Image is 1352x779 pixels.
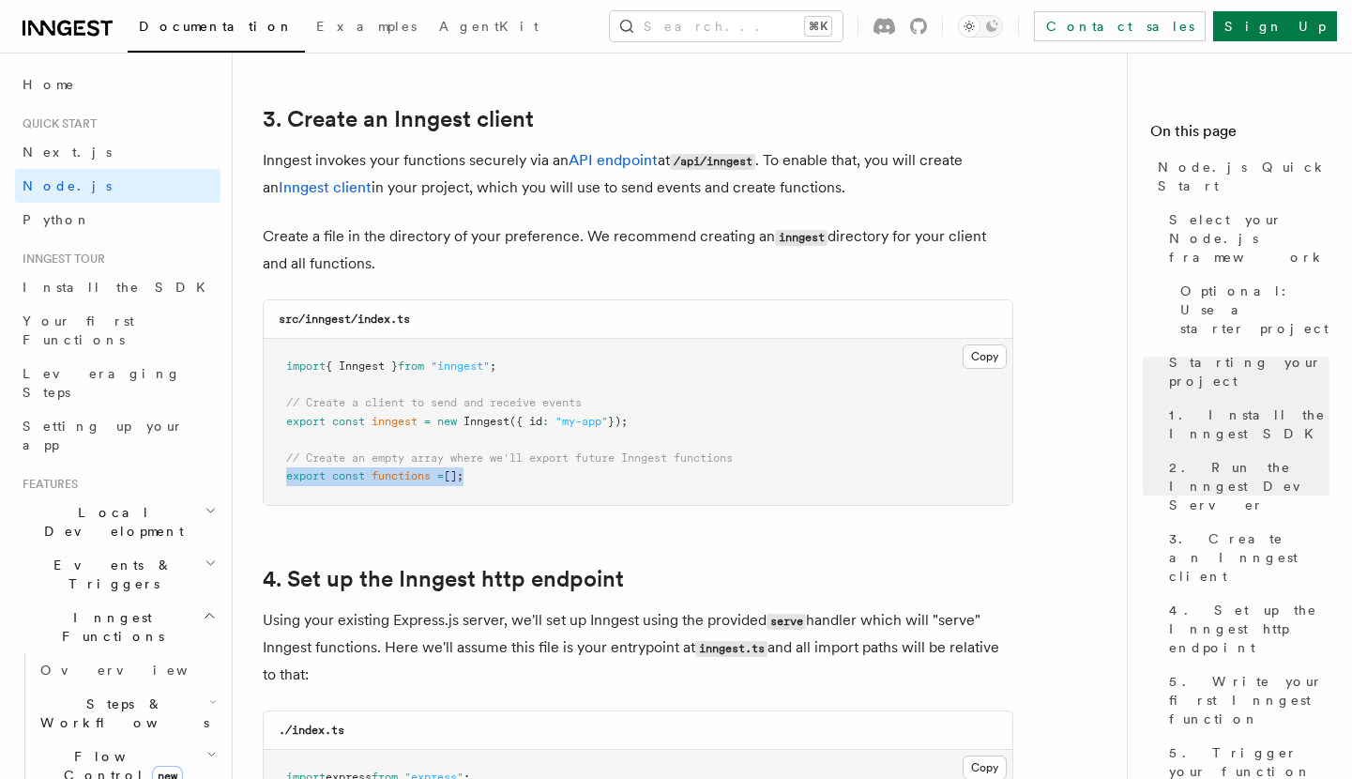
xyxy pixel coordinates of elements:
span: Starting your project [1169,353,1329,390]
span: Quick start [15,116,97,131]
span: "my-app" [555,415,608,428]
span: = [424,415,431,428]
span: Node.js [23,178,112,193]
code: /api/inngest [670,154,755,170]
h4: On this page [1150,120,1329,150]
span: = [437,469,444,482]
kbd: ⌘K [805,17,831,36]
span: 5. Write your first Inngest function [1169,672,1329,728]
span: export [286,469,326,482]
span: const [332,469,365,482]
a: 4. Set up the Inngest http endpoint [1162,593,1329,664]
code: inngest [775,230,828,246]
span: { Inngest } [326,359,398,373]
a: Next.js [15,135,220,169]
a: Node.js Quick Start [1150,150,1329,203]
a: Python [15,203,220,237]
span: Node.js Quick Start [1158,158,1329,195]
a: 3. Create an Inngest client [263,106,534,132]
span: Your first Functions [23,313,134,347]
a: 1. Install the Inngest SDK [1162,398,1329,451]
a: AgentKit [428,6,550,51]
a: API endpoint [569,151,658,169]
a: Node.js [15,169,220,203]
span: Python [23,212,91,227]
span: Next.js [23,145,112,160]
a: Your first Functions [15,304,220,357]
a: Overview [33,653,220,687]
span: ; [490,359,496,373]
span: 2. Run the Inngest Dev Server [1169,458,1329,514]
code: inngest.ts [695,641,767,657]
button: Toggle dark mode [958,15,1003,38]
span: : [542,415,549,428]
span: // Create a client to send and receive events [286,396,582,409]
span: Inngest [463,415,509,428]
button: Local Development [15,496,220,548]
span: functions [372,469,431,482]
span: inngest [372,415,418,428]
a: Leveraging Steps [15,357,220,409]
a: Sign Up [1213,11,1337,41]
span: from [398,359,424,373]
p: Inngest invokes your functions securely via an at . To enable that, you will create an in your pr... [263,147,1013,201]
a: 3. Create an Inngest client [1162,522,1329,593]
a: Inngest client [279,178,372,196]
span: 1. Install the Inngest SDK [1169,405,1329,443]
span: Inngest tour [15,252,105,267]
p: Create a file in the directory of your preference. We recommend creating an directory for your cl... [263,223,1013,277]
a: Home [15,68,220,101]
a: Examples [305,6,428,51]
a: Setting up your app [15,409,220,462]
a: 2. Run the Inngest Dev Server [1162,451,1329,522]
button: Inngest Functions [15,601,220,653]
span: Overview [40,663,234,678]
span: Local Development [15,503,205,541]
p: Using your existing Express.js server, we'll set up Inngest using the provided handler which will... [263,607,1013,688]
a: 5. Write your first Inngest function [1162,664,1329,736]
code: src/inngest/index.ts [279,313,410,326]
span: AgentKit [439,19,539,34]
span: Select your Node.js framework [1169,210,1329,267]
button: Search...⌘K [610,11,843,41]
button: Events & Triggers [15,548,220,601]
code: serve [767,614,806,630]
a: Select your Node.js framework [1162,203,1329,274]
span: []; [444,469,463,482]
span: Optional: Use a starter project [1180,282,1329,338]
span: Steps & Workflows [33,695,209,732]
span: Features [15,477,78,492]
a: Contact sales [1034,11,1206,41]
span: 3. Create an Inngest client [1169,529,1329,586]
a: Starting your project [1162,345,1329,398]
a: 4. Set up the Inngest http endpoint [263,566,624,592]
span: Install the SDK [23,280,217,295]
span: Leveraging Steps [23,366,181,400]
span: export [286,415,326,428]
span: Inngest Functions [15,608,203,646]
button: Steps & Workflows [33,687,220,740]
a: Optional: Use a starter project [1173,274,1329,345]
span: Events & Triggers [15,556,205,593]
span: Examples [316,19,417,34]
span: Setting up your app [23,419,184,452]
span: Documentation [139,19,294,34]
span: Home [23,75,75,94]
button: Copy [963,344,1007,369]
a: Documentation [128,6,305,53]
span: }); [608,415,628,428]
span: 4. Set up the Inngest http endpoint [1169,601,1329,657]
span: "inngest" [431,359,490,373]
span: const [332,415,365,428]
span: new [437,415,457,428]
span: ({ id [509,415,542,428]
a: Install the SDK [15,270,220,304]
span: // Create an empty array where we'll export future Inngest functions [286,451,733,465]
span: import [286,359,326,373]
code: ./index.ts [279,724,344,737]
